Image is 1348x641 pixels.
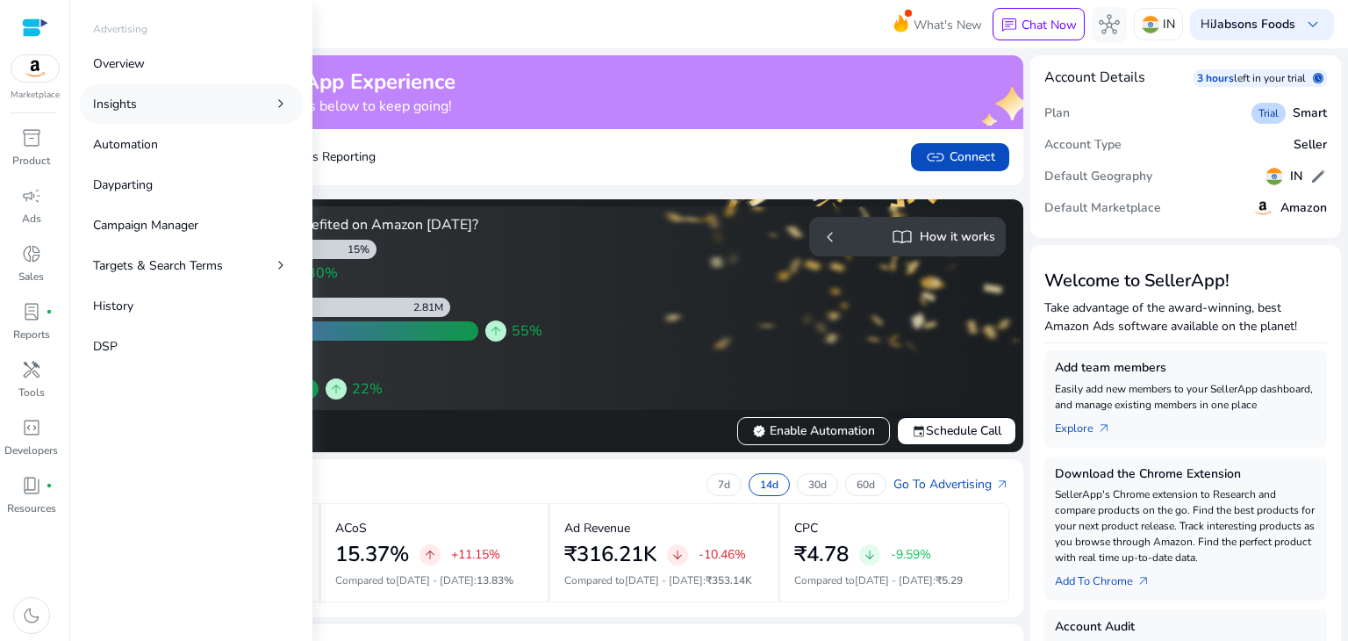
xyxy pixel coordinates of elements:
[1055,361,1316,376] h5: Add team members
[1044,201,1161,216] h5: Default Marketplace
[718,478,730,492] p: 7d
[22,211,41,227] p: Ads
[423,548,437,562] span: arrow_upward
[1055,620,1316,635] h5: Account Audit
[1266,168,1283,185] img: in.svg
[1280,201,1327,216] h5: Amazon
[857,478,875,492] p: 60d
[1044,169,1152,184] h5: Default Geography
[564,519,630,537] p: Ad Revenue
[13,327,50,342] p: Reports
[706,573,752,587] span: ₹353.14K
[93,216,198,234] p: Campaign Manager
[1252,198,1273,219] img: amazon.svg
[7,501,56,516] p: Resources
[413,300,450,314] div: 2.81M
[752,424,766,438] span: verified
[1201,18,1295,31] p: Hi
[995,478,1009,492] span: arrow_outward
[329,382,343,396] span: arrow_upward
[1234,71,1313,85] p: left in your trial
[699,545,746,564] p: -10.46%
[4,443,58,458] p: Developers
[760,478,778,492] p: 14d
[335,573,534,588] p: Compared to :
[794,542,849,567] h2: ₹4.78
[1022,17,1077,33] p: Chat Now
[1044,138,1122,153] h5: Account Type
[670,548,685,562] span: arrow_downward
[1136,574,1151,588] span: arrow_outward
[451,545,500,564] p: +11.15%
[93,337,118,356] p: DSP
[93,54,145,73] p: Overview
[1258,106,1279,120] span: Trial
[93,135,158,154] p: Automation
[855,573,933,587] span: [DATE] - [DATE]
[1044,69,1145,86] h4: Account Details
[911,143,1009,171] button: linkConnect
[1099,14,1120,35] span: hub
[737,417,890,445] button: verifiedEnable Automation
[1290,169,1302,184] h5: IN
[93,21,147,37] p: Advertising
[335,542,409,567] h2: 15.37%
[21,301,42,322] span: lab_profile
[272,95,290,112] span: chevron_right
[93,256,223,275] p: Targets & Search Terms
[46,482,53,489] span: fiber_manual_record
[11,55,59,82] img: amazon.svg
[1163,9,1175,40] p: IN
[891,545,931,564] p: -9.59%
[1213,16,1295,32] b: Jabsons Foods
[95,217,543,234] h4: How Smart Automation users benefited on Amazon [DATE]?
[1293,106,1327,121] h5: Smart
[335,519,367,537] p: ACoS
[307,263,338,284] span: 30%
[564,542,656,567] h2: ₹316.21K
[93,297,133,315] p: History
[564,573,764,588] p: Compared to :
[625,573,703,587] span: [DATE] - [DATE]
[912,424,926,438] span: event
[1092,7,1127,42] button: hub
[93,95,137,113] p: Insights
[348,242,376,256] div: 15%
[21,243,42,264] span: donut_small
[352,378,383,400] span: 22%
[1302,14,1323,35] span: keyboard_arrow_down
[920,230,995,245] h5: How it works
[1044,106,1070,121] h5: Plan
[12,153,50,169] p: Product
[21,185,42,206] span: campaign
[752,421,875,440] span: Enable Automation
[46,308,53,315] span: fiber_manual_record
[925,147,995,168] span: Connect
[808,478,827,492] p: 30d
[21,127,42,148] span: inventory_2
[1313,73,1323,83] span: schedule
[893,475,1009,493] a: Go To Advertisingarrow_outward
[1055,381,1316,413] p: Easily add new members to your SellerApp dashboard, and manage existing members in one place
[1197,71,1234,85] p: 3 hours
[1055,565,1165,590] a: Add To Chrome
[1055,486,1316,565] p: SellerApp's Chrome extension to Research and compare products on the go. Find the best products f...
[993,8,1085,41] button: chatChat Now
[914,10,982,40] span: What's New
[272,256,290,274] span: chevron_right
[1044,299,1327,335] p: Take advantage of the award-winning, best Amazon Ads software available on the planet!
[1044,270,1327,292] h3: Welcome to SellerApp!
[18,269,44,284] p: Sales
[512,320,542,342] span: 55%
[863,548,877,562] span: arrow_downward
[892,227,913,248] span: import_contacts
[936,573,963,587] span: ₹5.29
[1055,413,1125,437] a: Explorearrow_outward
[21,605,42,626] span: dark_mode
[820,227,841,248] span: chevron_left
[794,519,818,537] p: CPC
[396,573,474,587] span: [DATE] - [DATE]
[93,176,153,194] p: Dayparting
[1000,17,1018,34] span: chat
[1294,138,1327,153] h5: Seller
